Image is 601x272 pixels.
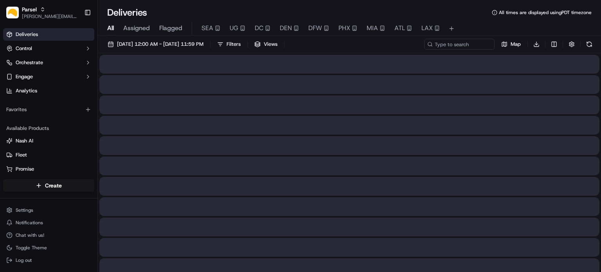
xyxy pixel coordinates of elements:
span: All times are displayed using PDT timezone [499,9,592,16]
span: ATL [394,23,405,33]
a: Fleet [6,151,91,159]
span: MIA [367,23,378,33]
button: Settings [3,205,94,216]
span: Notifications [16,220,43,226]
span: SEA [202,23,213,33]
span: Filters [227,41,241,48]
img: Parsel [6,7,19,19]
a: Promise [6,166,91,173]
button: Control [3,42,94,55]
span: Flagged [159,23,182,33]
span: DFW [308,23,322,33]
span: UG [230,23,238,33]
span: LAX [421,23,433,33]
h1: Deliveries [107,6,147,19]
span: Engage [16,73,33,80]
span: PHX [338,23,350,33]
span: Views [264,41,277,48]
button: Promise [3,163,94,175]
span: Log out [16,257,32,263]
span: Nash AI [16,137,33,144]
span: Analytics [16,87,37,94]
button: Chat with us! [3,230,94,241]
span: Orchestrate [16,59,43,66]
span: DC [255,23,263,33]
a: Nash AI [6,137,91,144]
span: Toggle Theme [16,245,47,251]
input: Type to search [424,39,495,50]
button: [DATE] 12:00 AM - [DATE] 11:59 PM [104,39,207,50]
a: Deliveries [3,28,94,41]
button: Orchestrate [3,56,94,69]
span: Deliveries [16,31,38,38]
button: Filters [214,39,244,50]
button: Nash AI [3,135,94,147]
button: Parsel [22,5,37,13]
button: Views [251,39,281,50]
button: Create [3,179,94,192]
span: Chat with us! [16,232,44,238]
span: Map [511,41,521,48]
span: [DATE] 12:00 AM - [DATE] 11:59 PM [117,41,203,48]
span: Fleet [16,151,27,159]
span: All [107,23,114,33]
span: Settings [16,207,33,213]
span: Promise [16,166,34,173]
a: Analytics [3,85,94,97]
button: Refresh [584,39,595,50]
span: Create [45,182,62,189]
div: Favorites [3,103,94,116]
span: DEN [280,23,292,33]
button: Fleet [3,149,94,161]
button: Log out [3,255,94,266]
div: Available Products [3,122,94,135]
button: Notifications [3,217,94,228]
button: Map [498,39,524,50]
button: ParselParsel[PERSON_NAME][EMAIL_ADDRESS][DOMAIN_NAME] [3,3,81,22]
button: Toggle Theme [3,242,94,253]
span: Control [16,45,32,52]
button: Engage [3,70,94,83]
span: Assigned [123,23,150,33]
button: [PERSON_NAME][EMAIL_ADDRESS][DOMAIN_NAME] [22,13,78,20]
